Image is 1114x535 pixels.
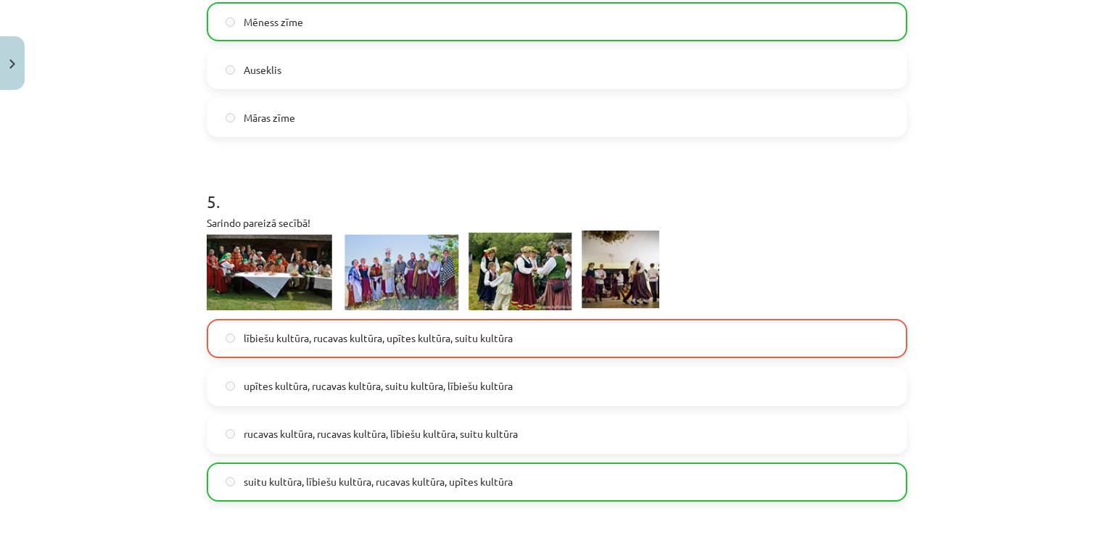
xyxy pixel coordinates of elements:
p: Sarindo pareizā secībā! [207,215,907,310]
span: rucavas kultūra, rucavas kultūra, lībiešu kultūra, suitu kultūra [244,426,518,441]
span: lībiešu kultūra, rucavas kultūra, upītes kultūra, suitu kultūra [244,331,513,346]
input: Māras zīme [226,113,235,123]
span: Auseklis [244,62,281,78]
input: Mēness zīme [226,17,235,27]
span: upītes kultūra, rucavas kultūra, suitu kultūra, lībiešu kultūra [244,378,513,394]
input: lībiešu kultūra, rucavas kultūra, upītes kultūra, suitu kultūra [226,333,235,343]
input: rucavas kultūra, rucavas kultūra, lībiešu kultūra, suitu kultūra [226,429,235,439]
h1: 5 . [207,166,907,211]
input: suitu kultūra, lībiešu kultūra, rucavas kultūra, upītes kultūra [226,477,235,486]
span: Māras zīme [244,110,295,125]
img: icon-close-lesson-0947bae3869378f0d4975bcd49f059093ad1ed9edebbc8119c70593378902aed.svg [9,59,15,69]
span: suitu kultūra, lībiešu kultūra, rucavas kultūra, upītes kultūra [244,474,513,489]
input: upītes kultūra, rucavas kultūra, suitu kultūra, lībiešu kultūra [226,381,235,391]
span: Mēness zīme [244,14,303,30]
input: Auseklis [226,65,235,75]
